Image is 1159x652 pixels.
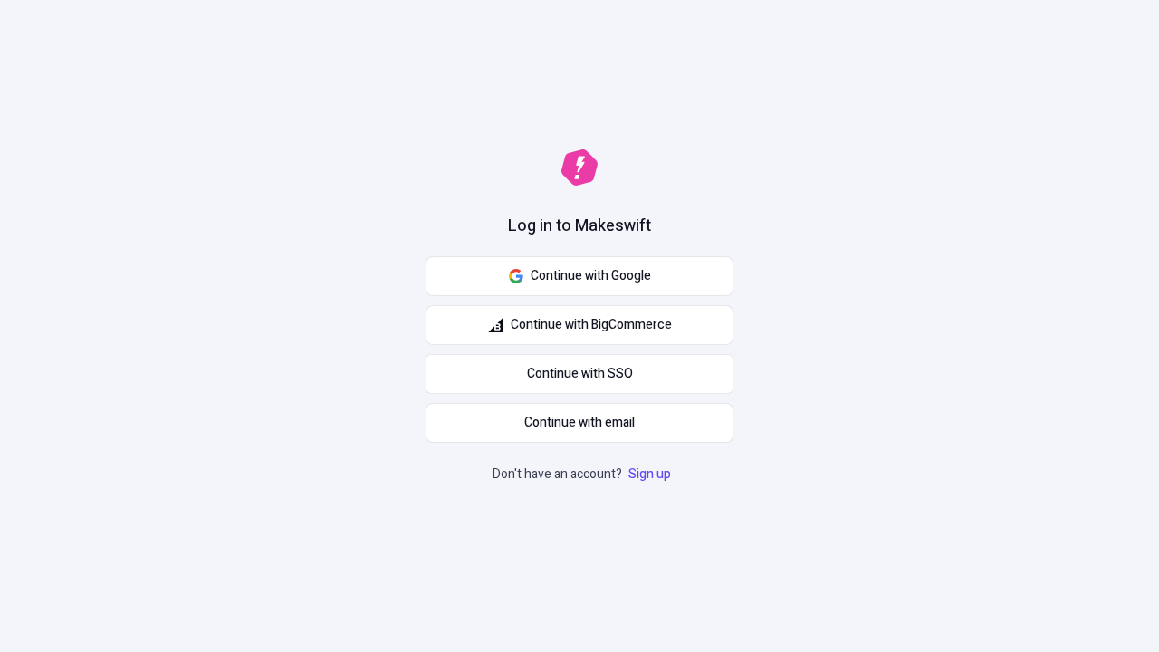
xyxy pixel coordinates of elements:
h1: Log in to Makeswift [508,215,651,238]
button: Continue with email [426,403,733,443]
button: Continue with Google [426,256,733,296]
a: Sign up [625,465,675,484]
span: Continue with email [524,413,635,433]
button: Continue with BigCommerce [426,305,733,345]
span: Continue with BigCommerce [511,315,672,335]
p: Don't have an account? [493,465,675,484]
a: Continue with SSO [426,354,733,394]
span: Continue with Google [531,266,651,286]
